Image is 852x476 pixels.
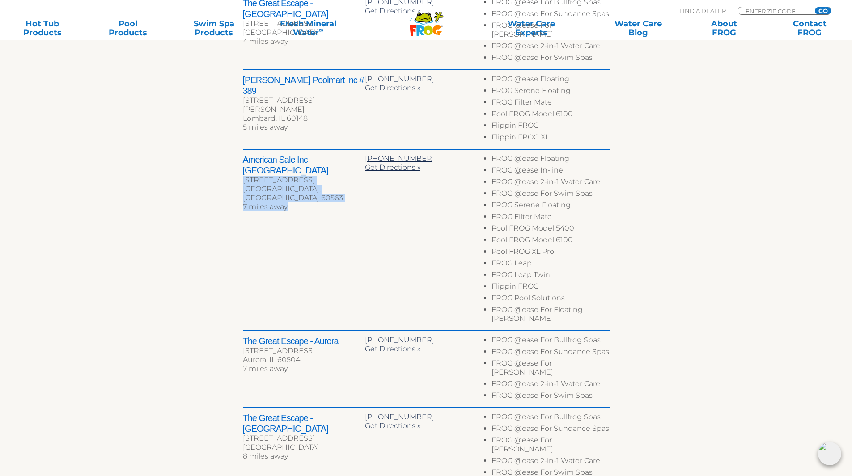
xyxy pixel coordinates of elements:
[243,28,365,37] div: [GEOGRAPHIC_DATA]
[95,19,161,37] a: PoolProducts
[243,19,365,28] div: [STREET_ADDRESS]
[492,247,609,259] li: Pool FROG XL Pro
[492,424,609,436] li: FROG @ease For Sundance Spas
[492,166,609,177] li: FROG @ease In-line
[181,19,247,37] a: Swim SpaProducts
[492,391,609,403] li: FROG @ease For Swim Spas
[243,364,288,373] span: 7 miles away
[243,176,365,185] div: [STREET_ADDRESS]
[243,114,365,123] div: Lombard, IL 60148
[9,19,76,37] a: Hot TubProducts
[492,236,609,247] li: Pool FROG Model 6100
[492,121,609,133] li: Flippin FROG
[492,347,609,359] li: FROG @ease For Sundance Spas
[492,456,609,468] li: FROG @ease 2-in-1 Water Care
[365,336,434,344] a: [PHONE_NUMBER]
[492,201,609,212] li: FROG Serene Floating
[605,19,671,37] a: Water CareBlog
[492,259,609,270] li: FROG Leap
[691,19,757,37] a: AboutFROG
[365,163,420,172] a: Get Directions »
[243,434,365,443] div: [STREET_ADDRESS]
[492,359,609,379] li: FROG @ease For [PERSON_NAME]
[243,37,288,46] span: 4 miles away
[492,98,609,110] li: FROG Filter Mate
[492,110,609,121] li: Pool FROG Model 6100
[492,436,609,456] li: FROG @ease For [PERSON_NAME]
[492,21,609,42] li: FROG @ease For [PERSON_NAME]
[492,379,609,391] li: FROG @ease 2-in-1 Water Care
[818,442,841,465] img: openIcon
[243,336,365,346] h2: The Great Escape - Aurora
[365,154,434,163] a: [PHONE_NUMBER]
[492,9,609,21] li: FROG @ease For Sundance Spas
[745,7,805,15] input: Zip Code Form
[492,154,609,166] li: FROG @ease Floating
[492,133,609,144] li: Flippin FROG XL
[492,42,609,53] li: FROG @ease 2-in-1 Water Care
[492,305,609,326] li: FROG @ease For Floating [PERSON_NAME]
[492,282,609,294] li: Flippin FROG
[492,270,609,282] li: FROG Leap Twin
[243,202,288,211] span: 7 miles away
[492,189,609,201] li: FROG @ease For Swim Spas
[243,75,365,96] h2: [PERSON_NAME] Poolmart Inc # 389
[243,123,288,131] span: 5 miles away
[365,75,434,83] a: [PHONE_NUMBER]
[243,355,365,364] div: Aurora, IL 60504
[243,413,365,434] h2: The Great Escape - [GEOGRAPHIC_DATA]
[776,19,843,37] a: ContactFROG
[243,154,365,176] h2: American Sale Inc - [GEOGRAPHIC_DATA]
[492,53,609,65] li: FROG @ease For Swim Spas
[492,212,609,224] li: FROG Filter Mate
[365,413,434,421] a: [PHONE_NUMBER]
[492,75,609,86] li: FROG @ease Floating
[243,346,365,355] div: [STREET_ADDRESS]
[492,177,609,189] li: FROG @ease 2-in-1 Water Care
[492,294,609,305] li: FROG Pool Solutions
[365,421,420,430] a: Get Directions »
[365,7,420,15] a: Get Directions »
[492,86,609,98] li: FROG Serene Floating
[492,224,609,236] li: Pool FROG Model 5400
[243,452,288,460] span: 8 miles away
[243,185,365,202] div: [GEOGRAPHIC_DATA], [GEOGRAPHIC_DATA] 60563
[365,345,420,353] a: Get Directions »
[492,413,609,424] li: FROG @ease For Bullfrog Spas
[492,336,609,347] li: FROG @ease For Bullfrog Spas
[243,443,365,452] div: [GEOGRAPHIC_DATA]
[815,7,831,14] input: GO
[679,7,726,15] p: Find A Dealer
[365,84,420,92] a: Get Directions »
[243,96,365,114] div: [STREET_ADDRESS][PERSON_NAME]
